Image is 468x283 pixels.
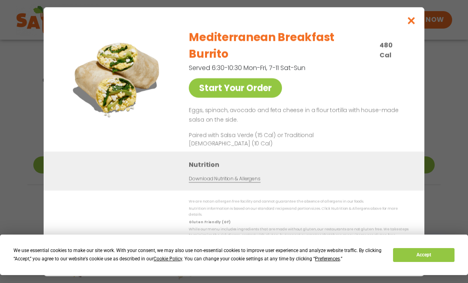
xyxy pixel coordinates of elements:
[153,256,182,262] span: Cookie Policy
[13,246,384,263] div: We use essential cookies to make our site work. With your consent, we may also use non-essential ...
[380,40,405,60] p: 480 Cal
[61,23,173,134] img: Featured product photo for Mediterranean Breakfast Burrito
[189,226,409,239] p: While our menu includes ingredients that are made without gluten, our restaurants are not gluten ...
[189,106,405,125] p: Eggs, spinach, avocado and feta cheese in a flour tortilla with house-made salsa on the side.
[189,131,336,147] p: Paired with Salsa Verde (15 Cal) or Traditional [DEMOGRAPHIC_DATA] (10 Cal)
[189,29,375,62] h2: Mediterranean Breakfast Burrito
[393,248,454,262] button: Accept
[189,219,230,224] strong: Gluten Friendly (GF)
[189,198,409,204] p: We are not an allergen free facility and cannot guarantee the absence of allergens in our foods.
[189,159,412,169] h3: Nutrition
[399,7,424,34] button: Close modal
[189,206,409,218] p: Nutrition information is based on our standard recipes and portion sizes. Click Nutrition & Aller...
[189,63,367,73] p: Served 6:30-10:30 Mon-Fri, 7-11 Sat-Sun
[189,175,260,182] a: Download Nutrition & Allergens
[189,78,282,98] a: Start Your Order
[315,256,340,262] span: Preferences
